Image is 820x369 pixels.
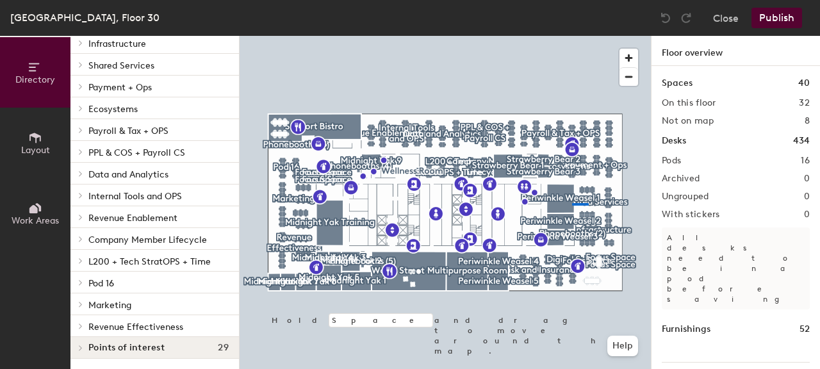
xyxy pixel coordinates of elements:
[804,192,810,202] h2: 0
[15,74,55,85] span: Directory
[804,209,810,220] h2: 0
[88,213,177,224] span: Revenue Enablement
[662,98,716,108] h2: On this floor
[652,36,820,66] h1: Floor overview
[88,126,168,136] span: Payroll & Tax + OPS
[801,156,810,166] h2: 16
[662,227,810,309] p: All desks need to be in a pod before saving
[680,12,693,24] img: Redo
[659,12,672,24] img: Undo
[88,60,154,71] span: Shared Services
[799,98,810,108] h2: 32
[662,192,709,202] h2: Ungrouped
[662,76,693,90] h1: Spaces
[88,256,211,267] span: L200 + Tech StratOPS + Time
[88,234,207,245] span: Company Member Lifecycle
[662,174,700,184] h2: Archived
[88,169,168,180] span: Data and Analytics
[662,156,681,166] h2: Pods
[751,8,802,28] button: Publish
[12,215,59,226] span: Work Areas
[88,191,182,202] span: Internal Tools and OPS
[662,116,714,126] h2: Not on map
[607,336,638,356] button: Help
[218,343,229,353] span: 29
[88,104,138,115] span: Ecosystems
[88,147,185,158] span: PPL & COS + Payroll CS
[88,278,114,289] span: Pod 16
[88,322,183,332] span: Revenue Effectiveness
[88,343,165,353] span: Points of interest
[798,76,810,90] h1: 40
[662,134,686,148] h1: Desks
[804,174,810,184] h2: 0
[88,82,152,93] span: Payment + Ops
[21,145,50,156] span: Layout
[793,134,810,148] h1: 434
[662,322,710,336] h1: Furnishings
[799,322,810,336] h1: 52
[88,300,131,311] span: Marketing
[713,8,739,28] button: Close
[10,10,160,26] div: [GEOGRAPHIC_DATA], Floor 30
[88,38,146,49] span: Infrastructure
[805,116,810,126] h2: 8
[662,209,720,220] h2: With stickers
